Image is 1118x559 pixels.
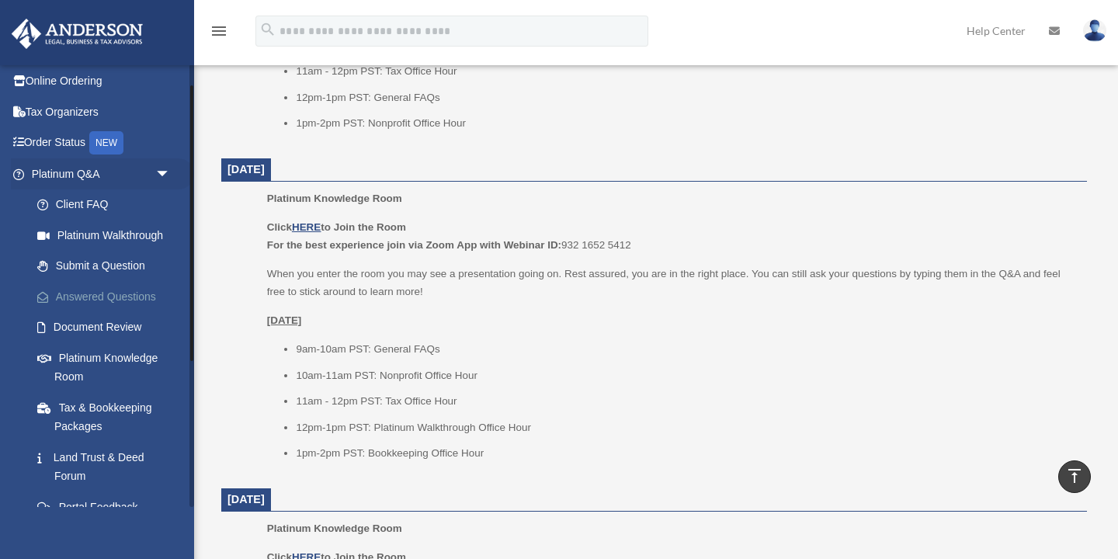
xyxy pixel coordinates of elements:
li: 10am-11am PST: Nonprofit Office Hour [296,366,1076,385]
img: Anderson Advisors Platinum Portal [7,19,148,49]
li: 9am-10am PST: General FAQs [296,340,1076,359]
a: HERE [292,221,321,233]
span: arrow_drop_down [155,158,186,190]
span: Platinum Knowledge Room [267,523,402,534]
u: [DATE] [267,314,302,326]
a: Portal Feedback [22,491,194,523]
li: 1pm-2pm PST: Nonprofit Office Hour [296,114,1076,133]
li: 12pm-1pm PST: General FAQs [296,89,1076,107]
i: menu [210,22,228,40]
li: 11am - 12pm PST: Tax Office Hour [296,392,1076,411]
b: Click to Join the Room [267,221,406,233]
a: vertical_align_top [1058,460,1091,493]
span: [DATE] [227,163,265,175]
img: User Pic [1083,19,1106,42]
li: 11am - 12pm PST: Tax Office Hour [296,62,1076,81]
a: Online Ordering [11,66,194,97]
i: vertical_align_top [1065,467,1084,485]
p: When you enter the room you may see a presentation going on. Rest assured, you are in the right p... [267,265,1076,301]
a: Platinum Knowledge Room [22,342,186,392]
a: Order StatusNEW [11,127,194,159]
li: 12pm-1pm PST: Platinum Walkthrough Office Hour [296,418,1076,437]
a: Tax Organizers [11,96,194,127]
a: Tax & Bookkeeping Packages [22,392,194,442]
a: Client FAQ [22,189,194,220]
a: Answered Questions [22,281,194,312]
p: 932 1652 5412 [267,218,1076,255]
a: menu [210,27,228,40]
b: For the best experience join via Zoom App with Webinar ID: [267,239,561,251]
a: Platinum Q&Aarrow_drop_down [11,158,194,189]
a: Platinum Walkthrough [22,220,194,251]
div: NEW [89,131,123,155]
li: 1pm-2pm PST: Bookkeeping Office Hour [296,444,1076,463]
i: search [259,21,276,38]
span: [DATE] [227,493,265,505]
a: Submit a Question [22,251,194,282]
a: Document Review [22,312,194,343]
a: Land Trust & Deed Forum [22,442,194,491]
span: Platinum Knowledge Room [267,193,402,204]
